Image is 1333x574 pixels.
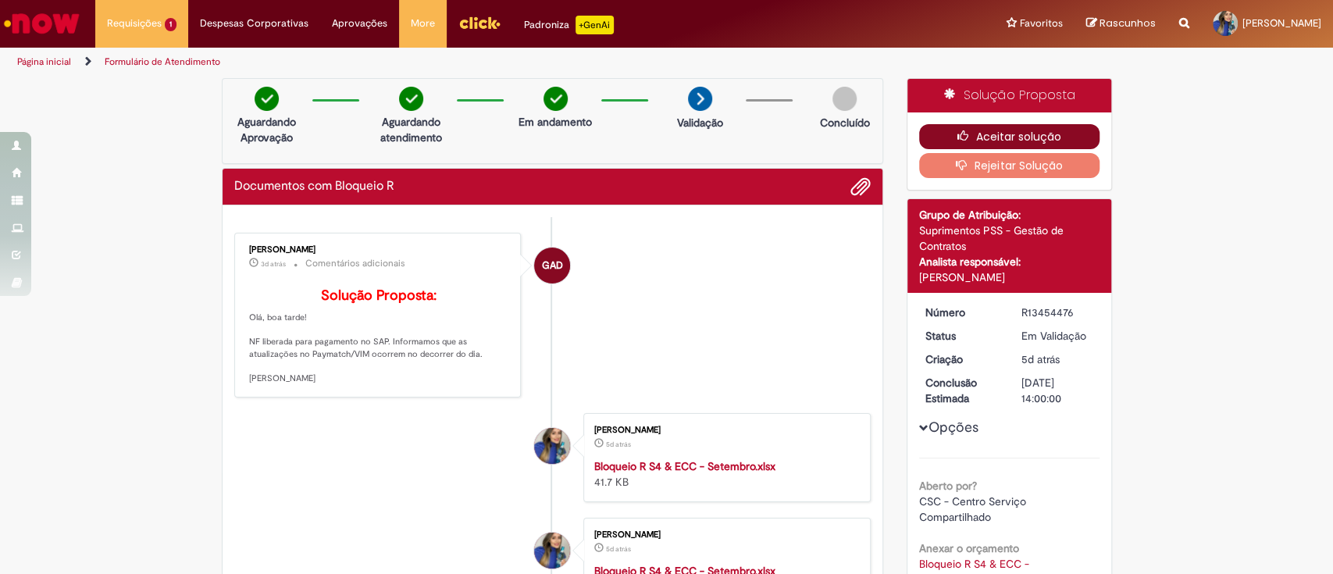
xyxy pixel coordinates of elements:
[919,479,977,493] b: Aberto por?
[261,259,286,269] time: 29/08/2025 12:41:22
[606,544,631,554] span: 5d atrás
[1242,16,1321,30] span: [PERSON_NAME]
[919,269,1100,285] div: [PERSON_NAME]
[576,16,614,34] p: +GenAi
[1100,16,1156,30] span: Rascunhos
[919,541,1019,555] b: Anexar o orçamento
[850,176,871,197] button: Adicionar anexos
[373,114,449,145] p: Aguardando atendimento
[919,494,1029,524] span: CSC - Centro Serviço Compartilhado
[332,16,387,31] span: Aprovações
[321,287,437,305] b: Solução Proposta:
[2,8,82,39] img: ServiceNow
[544,87,568,111] img: check-circle-green.png
[534,533,570,569] div: Julia Roberta Silva Lino
[165,18,176,31] span: 1
[524,16,614,34] div: Padroniza
[458,11,501,34] img: click_logo_yellow_360x200.png
[399,87,423,111] img: check-circle-green.png
[914,351,1010,367] dt: Criação
[261,259,286,269] span: 3d atrás
[606,544,631,554] time: 27/08/2025 23:48:21
[677,115,723,130] p: Validação
[200,16,308,31] span: Despesas Corporativas
[606,440,631,449] time: 27/08/2025 23:48:26
[1021,328,1094,344] div: Em Validação
[542,247,563,284] span: GAD
[594,530,854,540] div: [PERSON_NAME]
[12,48,877,77] ul: Trilhas de página
[255,87,279,111] img: check-circle-green.png
[914,328,1010,344] dt: Status
[1020,16,1063,31] span: Favoritos
[919,124,1100,149] button: Aceitar solução
[594,426,854,435] div: [PERSON_NAME]
[1021,352,1060,366] time: 27/08/2025 23:48:28
[606,440,631,449] span: 5d atrás
[907,79,1111,112] div: Solução Proposta
[234,180,394,194] h2: Documentos com Bloqueio R Histórico de tíquete
[519,114,592,130] p: Em andamento
[594,459,775,473] a: Bloqueio R S4 & ECC - Setembro.xlsx
[919,207,1100,223] div: Grupo de Atribuição:
[832,87,857,111] img: img-circle-grey.png
[688,87,712,111] img: arrow-next.png
[1021,305,1094,320] div: R13454476
[411,16,435,31] span: More
[919,153,1100,178] button: Rejeitar Solução
[914,305,1010,320] dt: Número
[107,16,162,31] span: Requisições
[229,114,305,145] p: Aguardando Aprovação
[819,115,869,130] p: Concluído
[914,375,1010,406] dt: Conclusão Estimada
[919,254,1100,269] div: Analista responsável:
[1021,375,1094,406] div: [DATE] 14:00:00
[919,223,1100,254] div: Suprimentos PSS - Gestão de Contratos
[534,248,570,283] div: Gabriela Alves De Souza
[1021,351,1094,367] div: 27/08/2025 23:48:28
[1086,16,1156,31] a: Rascunhos
[17,55,71,68] a: Página inicial
[249,288,509,385] p: Olá, boa tarde! NF liberada para pagamento no SAP. Informamos que as atualizações no Paymatch/VIM...
[534,428,570,464] div: Julia Roberta Silva Lino
[305,257,405,270] small: Comentários adicionais
[594,458,854,490] div: 41.7 KB
[1021,352,1060,366] span: 5d atrás
[249,245,509,255] div: [PERSON_NAME]
[105,55,220,68] a: Formulário de Atendimento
